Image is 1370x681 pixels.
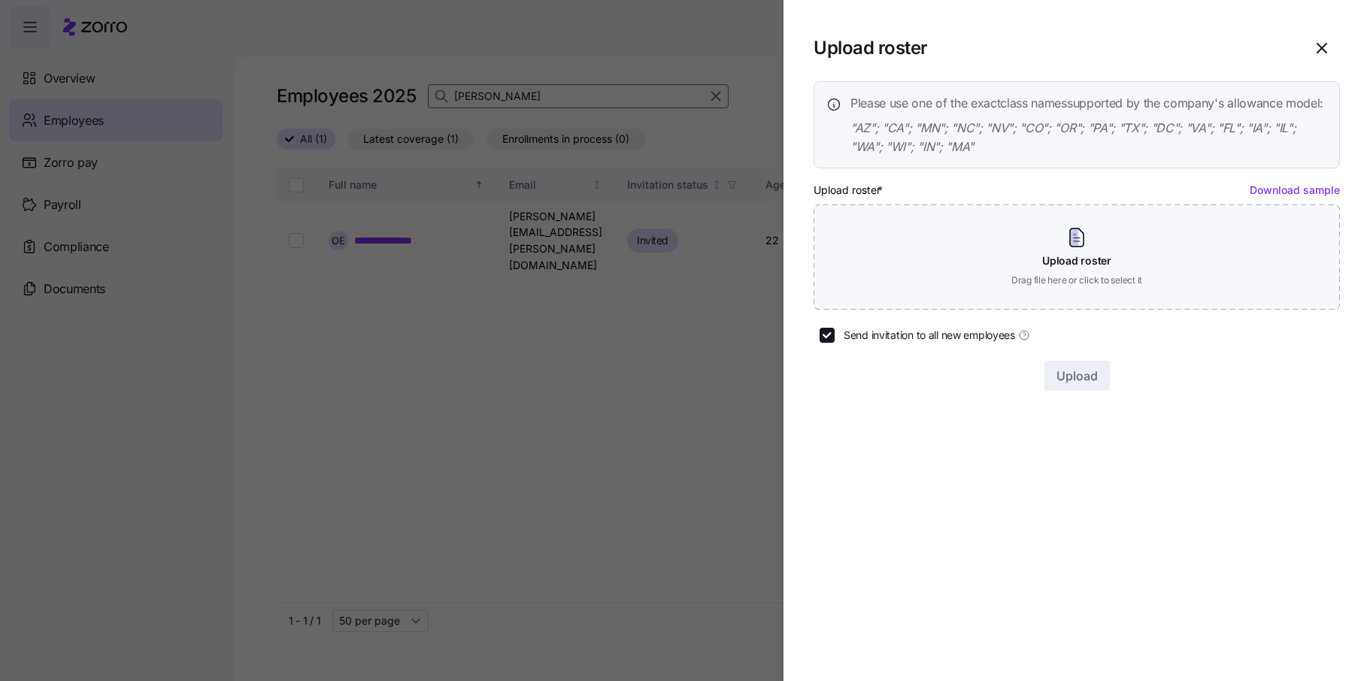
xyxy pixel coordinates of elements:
span: Upload [1056,367,1098,385]
button: Upload [1044,361,1110,391]
h1: Upload roster [814,36,1292,59]
span: Please use one of the exact class names supported by the company's allowance model: [850,94,1327,113]
span: Send invitation to all new employees [844,328,1015,343]
a: Download sample [1250,183,1340,196]
span: "AZ"; "CA"; "MN"; "NC"; "NV"; "CO"; "OR"; "PA"; "TX"; "DC"; "VA"; "FL"; "IA"; "IL"; "WA"; "WI"; "... [850,119,1327,156]
label: Upload roster [814,182,886,198]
